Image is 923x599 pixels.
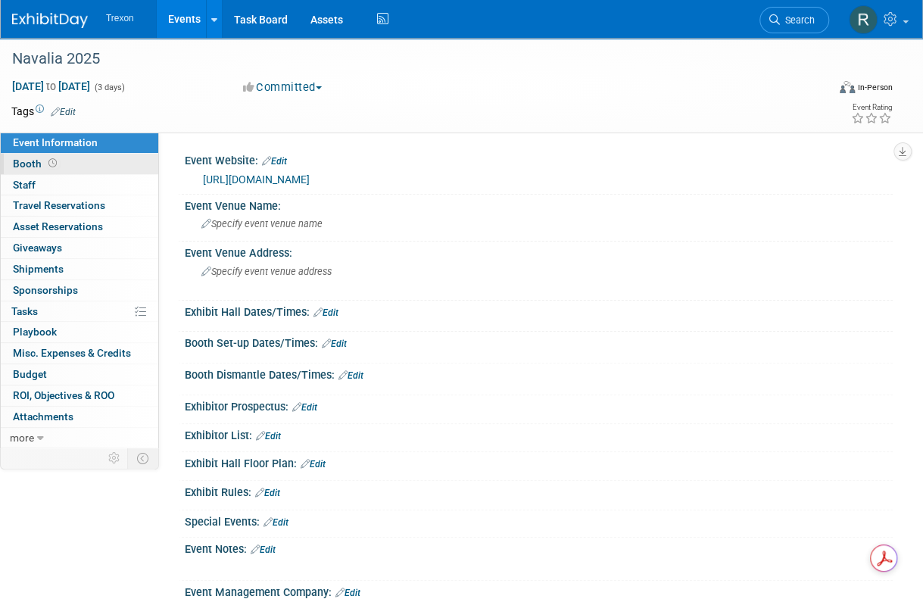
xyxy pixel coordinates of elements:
[840,81,855,93] img: Format-Inperson.png
[13,284,78,296] span: Sponsorships
[93,83,125,92] span: (3 days)
[11,104,76,119] td: Tags
[857,82,893,93] div: In-Person
[263,517,288,528] a: Edit
[1,133,158,153] a: Event Information
[201,218,323,229] span: Specify event venue name
[201,266,332,277] span: Specify event venue address
[238,80,328,95] button: Committed
[780,14,815,26] span: Search
[185,538,893,557] div: Event Notes:
[7,45,818,73] div: Navalia 2025
[12,13,88,28] img: ExhibitDay
[255,488,280,498] a: Edit
[128,448,159,468] td: Toggle Event Tabs
[322,338,347,349] a: Edit
[1,385,158,406] a: ROI, Objectives & ROO
[251,544,276,555] a: Edit
[13,220,103,232] span: Asset Reservations
[185,395,893,415] div: Exhibitor Prospectus:
[1,301,158,322] a: Tasks
[292,402,317,413] a: Edit
[11,80,91,93] span: [DATE] [DATE]
[256,431,281,441] a: Edit
[45,158,60,169] span: Booth not reserved yet
[185,301,893,320] div: Exhibit Hall Dates/Times:
[106,13,134,23] span: Trexon
[185,149,893,169] div: Event Website:
[51,107,76,117] a: Edit
[851,104,892,111] div: Event Rating
[1,217,158,237] a: Asset Reservations
[335,588,360,598] a: Edit
[13,158,60,170] span: Booth
[185,510,893,530] div: Special Events:
[10,432,34,444] span: more
[13,136,98,148] span: Event Information
[185,452,893,472] div: Exhibit Hall Floor Plan:
[185,332,893,351] div: Booth Set-up Dates/Times:
[185,242,893,261] div: Event Venue Address:
[13,410,73,423] span: Attachments
[44,80,58,92] span: to
[185,481,893,501] div: Exhibit Rules:
[203,173,310,186] a: [URL][DOMAIN_NAME]
[1,154,158,174] a: Booth
[13,199,105,211] span: Travel Reservations
[1,259,158,279] a: Shipments
[849,5,878,34] img: Ryan Flores
[338,370,363,381] a: Edit
[185,363,893,383] div: Booth Dismantle Dates/Times:
[1,175,158,195] a: Staff
[101,448,128,468] td: Personalize Event Tab Strip
[185,424,893,444] div: Exhibitor List:
[1,238,158,258] a: Giveaways
[13,389,114,401] span: ROI, Objectives & ROO
[13,242,62,254] span: Giveaways
[1,322,158,342] a: Playbook
[185,195,893,214] div: Event Venue Name:
[1,343,158,363] a: Misc. Expenses & Credits
[1,280,158,301] a: Sponsorships
[13,368,47,380] span: Budget
[13,263,64,275] span: Shipments
[301,459,326,470] a: Edit
[13,179,36,191] span: Staff
[1,407,158,427] a: Attachments
[759,7,829,33] a: Search
[1,195,158,216] a: Travel Reservations
[11,305,38,317] span: Tasks
[13,326,57,338] span: Playbook
[1,428,158,448] a: more
[765,79,893,101] div: Event Format
[262,156,287,167] a: Edit
[1,364,158,385] a: Budget
[313,307,338,318] a: Edit
[13,347,131,359] span: Misc. Expenses & Credits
